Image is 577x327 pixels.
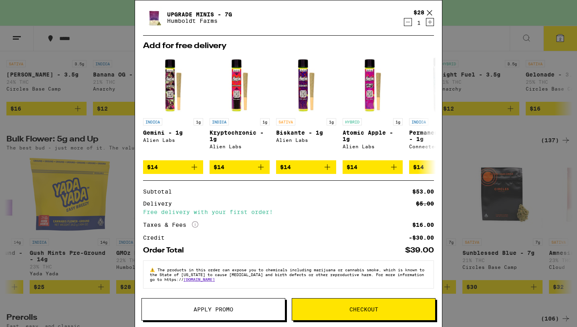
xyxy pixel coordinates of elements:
[141,298,285,321] button: Apply Promo
[414,20,424,26] div: 1
[167,18,232,24] p: Humboldt Farms
[409,118,428,125] p: INDICA
[343,144,403,149] div: Alien Labs
[405,247,434,254] div: $39.00
[276,160,336,174] button: Add to bag
[143,209,434,215] div: Free delivery with your first order!
[349,307,378,312] span: Checkout
[210,118,229,125] p: INDICA
[409,129,469,142] p: Permanent Marker - 1g
[414,9,424,16] div: $28
[143,54,203,114] img: Alien Labs - Gemini - 1g
[147,164,158,170] span: $14
[416,201,434,206] div: $5.00
[343,54,403,114] img: Alien Labs - Atomic Apple - 1g
[343,160,403,174] button: Add to bag
[210,144,270,149] div: Alien Labs
[404,18,412,26] button: Decrement
[5,6,58,12] span: Hi. Need any help?
[143,137,203,143] div: Alien Labs
[276,118,295,125] p: SATIVA
[143,201,178,206] div: Delivery
[409,54,469,160] a: Open page for Permanent Marker - 1g from Connected Cannabis Co
[409,144,469,149] div: Connected Cannabis Co
[194,307,233,312] span: Apply Promo
[210,129,270,142] p: Kryptochronic - 1g
[426,18,434,26] button: Increment
[194,118,203,125] p: 1g
[150,267,157,272] span: ⚠️
[343,129,403,142] p: Atomic Apple - 1g
[143,54,203,160] a: Open page for Gemini - 1g from Alien Labs
[143,247,190,254] div: Order Total
[210,54,270,114] img: Alien Labs - Kryptochronic - 1g
[143,235,170,240] div: Credit
[327,118,336,125] p: 1g
[260,118,270,125] p: 1g
[143,129,203,136] p: Gemini - 1g
[214,164,224,170] span: $14
[409,235,434,240] div: -$30.00
[347,164,357,170] span: $14
[143,6,165,29] img: Upgrade Minis - 7g
[280,164,291,170] span: $14
[393,118,403,125] p: 1g
[276,137,336,143] div: Alien Labs
[412,189,434,194] div: $53.00
[184,277,215,282] a: [DOMAIN_NAME]
[143,189,178,194] div: Subtotal
[343,54,403,160] a: Open page for Atomic Apple - 1g from Alien Labs
[143,221,198,228] div: Taxes & Fees
[413,164,424,170] span: $14
[210,160,270,174] button: Add to bag
[276,54,336,114] img: Alien Labs - Biskante - 1g
[143,42,434,50] h2: Add for free delivery
[343,118,362,125] p: HYBRID
[276,54,336,160] a: Open page for Biskante - 1g from Alien Labs
[143,160,203,174] button: Add to bag
[409,54,469,114] img: Connected Cannabis Co - Permanent Marker - 1g
[409,160,469,174] button: Add to bag
[167,11,232,18] a: Upgrade Minis - 7g
[292,298,436,321] button: Checkout
[276,129,336,136] p: Biskante - 1g
[210,54,270,160] a: Open page for Kryptochronic - 1g from Alien Labs
[412,222,434,228] div: $16.00
[150,267,424,282] span: The products in this order can expose you to chemicals including marijuana or cannabis smoke, whi...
